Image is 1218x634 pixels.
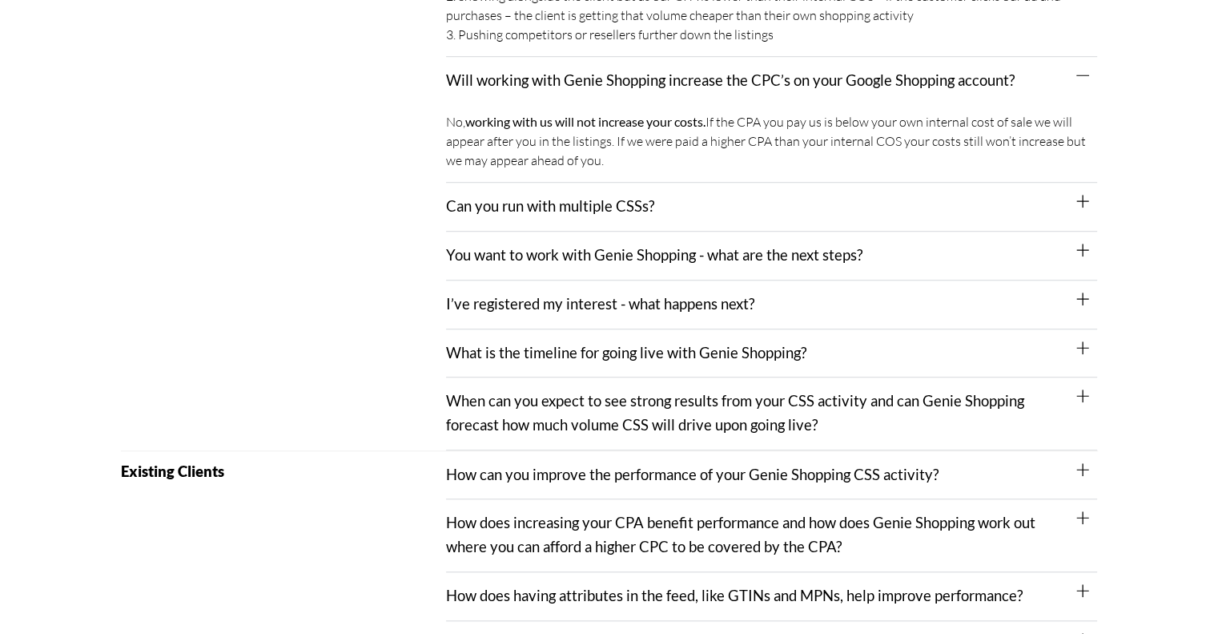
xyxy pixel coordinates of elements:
a: How does increasing your CPA benefit performance and how does Genie Shopping work out where you c... [446,514,1035,555]
a: How does having attributes in the feed, like GTINs and MPNs, help improve performance? [446,587,1023,604]
b: working with us will not increase your costs. [465,114,705,129]
div: Will working with Genie Shopping increase the CPC’s on your Google Shopping account? [446,57,1097,105]
div: I’ve registered my interest - what happens next? [446,281,1097,329]
h2: Existing Clients [121,464,447,479]
div: How does increasing your CPA benefit performance and how does Genie Shopping work out where you c... [446,499,1097,571]
a: You want to work with Genie Shopping - what are the next steps? [446,246,862,264]
a: When can you expect to see strong results from your CSS activity and can Genie Shopping forecast ... [446,392,1024,434]
a: I’ve registered my interest - what happens next? [446,295,754,313]
a: Can you run with multiple CSSs? [446,197,654,215]
div: Can you run with multiple CSSs? [446,183,1097,232]
div: What is the timeline for going live with Genie Shopping? [446,329,1097,378]
div: How does having attributes in the feed, like GTINs and MPNs, help improve performance? [446,572,1097,621]
div: When can you expect to see strong results from your CSS activity and can Genie Shopping forecast ... [446,378,1097,450]
div: Will working with Genie Shopping increase the CPC’s on your Google Shopping account? [446,104,1097,183]
a: Will working with Genie Shopping increase the CPC’s on your Google Shopping account? [446,71,1015,89]
div: How can you improve the performance of your Genie Shopping CSS activity? [446,451,1097,500]
div: You want to work with Genie Shopping - what are the next steps? [446,232,1097,281]
a: What is the timeline for going live with Genie Shopping? [446,344,806,361]
a: How can you improve the performance of your Genie Shopping CSS activity? [446,466,939,483]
